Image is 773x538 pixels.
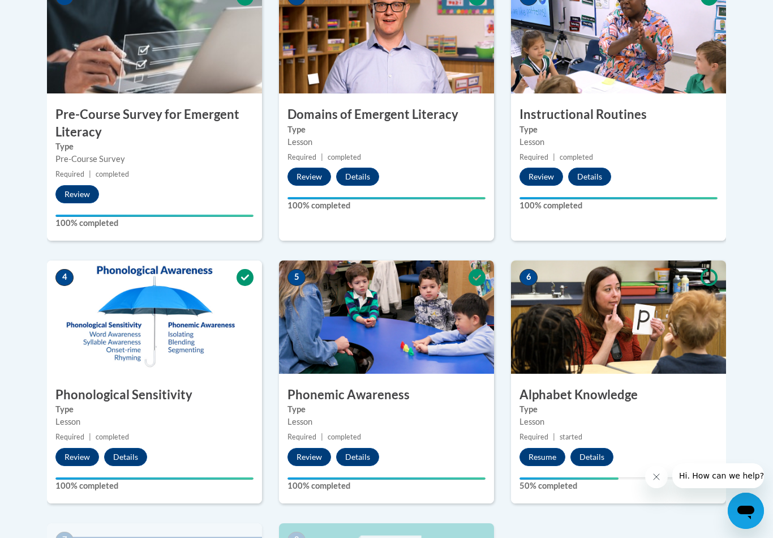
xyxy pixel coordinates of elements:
span: | [553,153,555,161]
img: Course Image [279,261,494,374]
span: Required [55,170,84,178]
span: | [89,433,91,441]
span: | [89,170,91,178]
label: Type [55,140,254,153]
h3: Phonological Sensitivity [47,386,262,404]
span: | [321,433,323,441]
span: | [553,433,555,441]
div: Your progress [519,197,718,199]
img: Course Image [511,261,726,374]
span: completed [96,170,129,178]
button: Details [104,448,147,466]
label: Type [287,123,486,136]
label: 100% completed [287,480,486,492]
h3: Pre-Course Survey for Emergent Literacy [47,106,262,141]
span: Required [519,433,548,441]
span: started [560,433,582,441]
div: Lesson [55,416,254,428]
button: Resume [519,448,565,466]
label: Type [519,403,718,416]
h3: Phonemic Awareness [279,386,494,404]
button: Review [55,185,99,203]
button: Details [570,448,613,466]
div: Lesson [287,416,486,428]
div: Your progress [519,477,619,480]
img: Course Image [47,261,262,374]
div: Your progress [55,215,254,217]
h3: Alphabet Knowledge [511,386,726,404]
label: Type [55,403,254,416]
button: Review [55,448,99,466]
div: Your progress [287,197,486,199]
div: Your progress [287,477,486,480]
span: completed [96,433,129,441]
h3: Instructional Routines [511,106,726,123]
span: 4 [55,269,74,286]
span: 6 [519,269,538,286]
span: completed [560,153,593,161]
label: Type [519,123,718,136]
label: Type [287,403,486,416]
span: Required [287,433,316,441]
label: 100% completed [519,199,718,212]
iframe: Close message [645,466,668,488]
span: completed [328,153,361,161]
label: 100% completed [55,217,254,229]
span: | [321,153,323,161]
span: Required [519,153,548,161]
div: Lesson [519,136,718,148]
button: Review [287,448,331,466]
button: Review [287,168,331,186]
span: Required [287,153,316,161]
div: Pre-Course Survey [55,153,254,165]
h3: Domains of Emergent Literacy [279,106,494,123]
button: Details [336,168,379,186]
button: Details [568,168,611,186]
label: 100% completed [55,480,254,492]
iframe: Button to launch messaging window [728,493,764,529]
div: Lesson [519,416,718,428]
button: Review [519,168,563,186]
div: Your progress [55,477,254,480]
span: completed [328,433,361,441]
iframe: Message from company [672,463,764,488]
span: Required [55,433,84,441]
label: 100% completed [287,199,486,212]
span: 5 [287,269,306,286]
label: 50% completed [519,480,718,492]
button: Details [336,448,379,466]
div: Lesson [287,136,486,148]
